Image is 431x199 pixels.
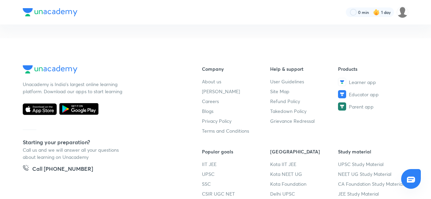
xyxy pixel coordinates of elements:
[202,127,270,134] a: Terms and Conditions
[338,161,406,168] a: UPSC Study Material
[338,65,406,72] h6: Products
[202,98,219,105] span: Careers
[23,81,125,95] p: Unacademy is India’s largest online learning platform. Download our apps to start learning
[202,190,270,197] a: CSIR UGC NET
[270,148,338,155] h6: [GEOGRAPHIC_DATA]
[270,65,338,72] h6: Help & support
[397,6,408,18] img: SAKSHI AGRAWAL
[338,102,346,111] img: Parent app
[270,190,338,197] a: Delhi UPSC
[23,65,180,75] a: Company Logo
[23,8,77,16] img: Company Logo
[202,148,270,155] h6: Popular goals
[338,190,406,197] a: JEE Study Material
[202,78,270,85] a: About us
[338,90,406,98] a: Educator app
[373,9,380,16] img: streak
[270,161,338,168] a: Kota IIT JEE
[338,102,406,111] a: Parent app
[270,98,338,105] a: Refund Policy
[270,117,338,125] a: Grievance Redressal
[202,107,270,115] a: Blogs
[23,165,93,174] a: Call [PHONE_NUMBER]
[338,90,346,98] img: Educator app
[338,78,406,86] a: Learner app
[202,117,270,125] a: Privacy Policy
[338,180,406,187] a: CA Foundation Study Material
[349,103,374,110] span: Parent app
[349,91,379,98] span: Educator app
[202,161,270,168] a: IIT JEE
[270,88,338,95] a: Site Map
[270,107,338,115] a: Takedown Policy
[202,170,270,178] a: UPSC
[202,180,270,187] a: SSC
[23,138,180,146] h5: Starting your preparation?
[270,170,338,178] a: Kota NEET UG
[349,79,376,86] span: Learner app
[338,170,406,178] a: NEET UG Study Material
[338,78,346,86] img: Learner app
[270,78,338,85] a: User Guidelines
[338,148,406,155] h6: Study material
[23,146,125,161] p: Call us and we will answer all your questions about learning on Unacademy
[202,65,270,72] h6: Company
[270,180,338,187] a: Kota Foundation
[32,165,93,174] h5: Call [PHONE_NUMBER]
[202,88,270,95] a: [PERSON_NAME]
[202,98,270,105] a: Careers
[23,65,77,73] img: Company Logo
